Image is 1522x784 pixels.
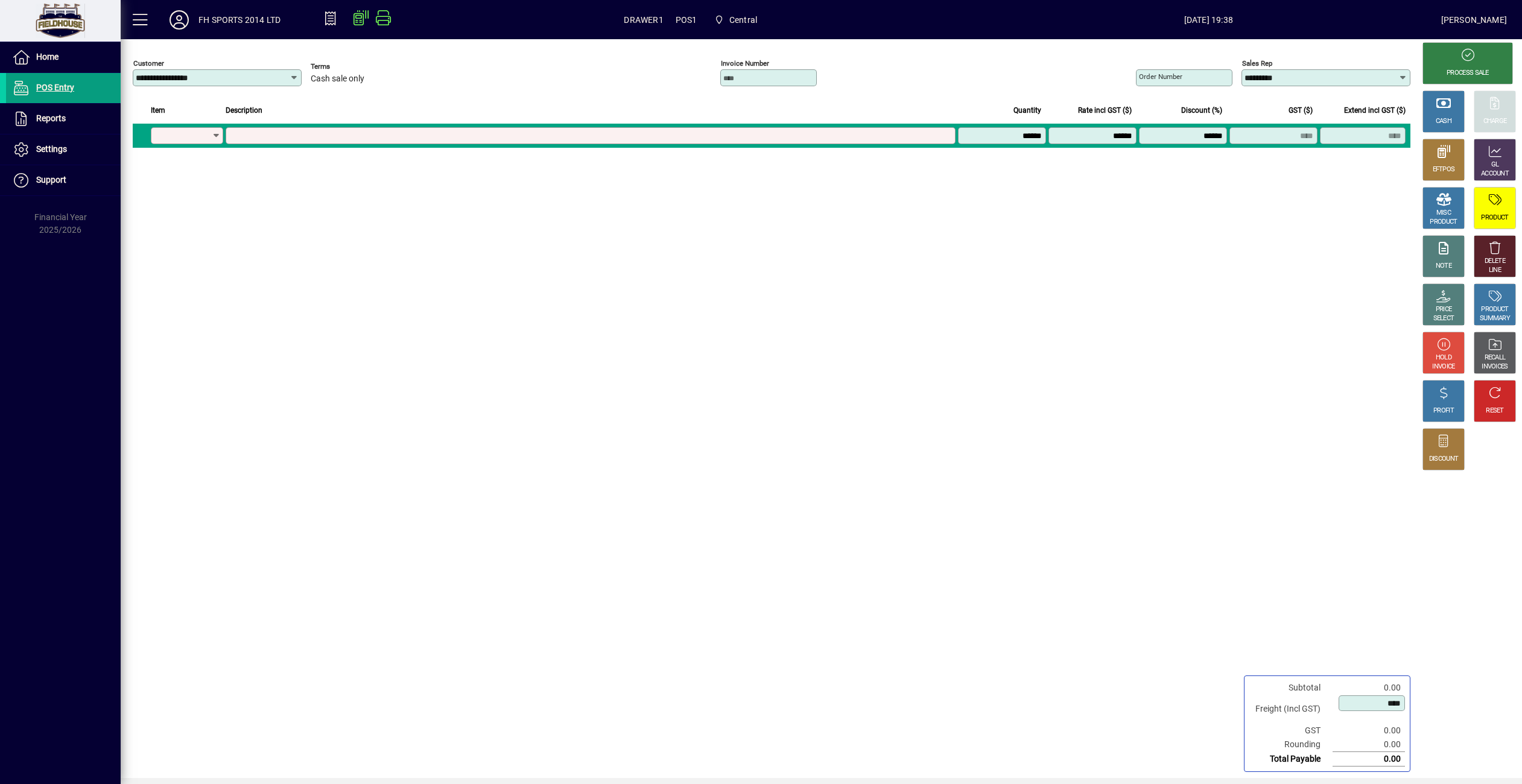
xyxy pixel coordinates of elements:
[1013,104,1041,117] span: Quantity
[1485,353,1506,362] div: RECALL
[1249,724,1333,738] td: GST
[1485,257,1505,266] div: DELETE
[36,144,67,154] span: Settings
[676,10,697,30] span: POS1
[1249,695,1333,724] td: Freight (Incl GST)
[1181,104,1222,117] span: Discount (%)
[1344,104,1406,117] span: Extend incl GST ($)
[1486,406,1504,416] div: RESET
[1249,752,1333,767] td: Total Payable
[1441,10,1507,30] div: [PERSON_NAME]
[1289,104,1313,117] span: GST ($)
[1447,69,1489,78] div: PROCESS SALE
[1436,209,1451,218] div: MISC
[311,74,364,84] span: Cash sale only
[160,9,198,31] button: Profile
[1242,59,1272,68] mat-label: Sales rep
[1436,117,1451,126] div: CASH
[36,52,59,62] span: Home
[709,9,762,31] span: Central
[6,134,121,165] a: Settings
[1436,305,1452,314] div: PRICE
[1433,406,1454,416] div: PROFIT
[1333,752,1405,767] td: 0.00
[36,113,66,123] span: Reports
[1333,738,1405,752] td: 0.00
[721,59,769,68] mat-label: Invoice number
[1078,104,1132,117] span: Rate incl GST ($)
[1480,314,1510,323] div: SUMMARY
[624,10,663,30] span: DRAWER1
[36,175,66,185] span: Support
[226,104,262,117] span: Description
[1333,724,1405,738] td: 0.00
[198,10,281,30] div: FH SPORTS 2014 LTD
[1491,160,1499,169] div: GL
[133,59,164,68] mat-label: Customer
[1433,165,1455,174] div: EFTPOS
[1432,362,1454,371] div: INVOICE
[6,165,121,195] a: Support
[1436,262,1451,271] div: NOTE
[1482,362,1508,371] div: INVOICES
[36,83,74,92] span: POS Entry
[729,10,757,30] span: Central
[976,10,1441,30] span: [DATE] 19:38
[1489,266,1501,275] div: LINE
[1481,169,1509,179] div: ACCOUNT
[1483,117,1507,126] div: CHARGE
[1436,353,1451,362] div: HOLD
[6,42,121,72] a: Home
[1249,738,1333,752] td: Rounding
[1433,314,1454,323] div: SELECT
[1333,681,1405,695] td: 0.00
[1481,305,1508,314] div: PRODUCT
[1249,681,1333,695] td: Subtotal
[1481,213,1508,223] div: PRODUCT
[1429,455,1458,464] div: DISCOUNT
[1430,218,1457,227] div: PRODUCT
[6,104,121,134] a: Reports
[151,104,165,117] span: Item
[311,63,383,71] span: Terms
[1139,72,1182,81] mat-label: Order number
